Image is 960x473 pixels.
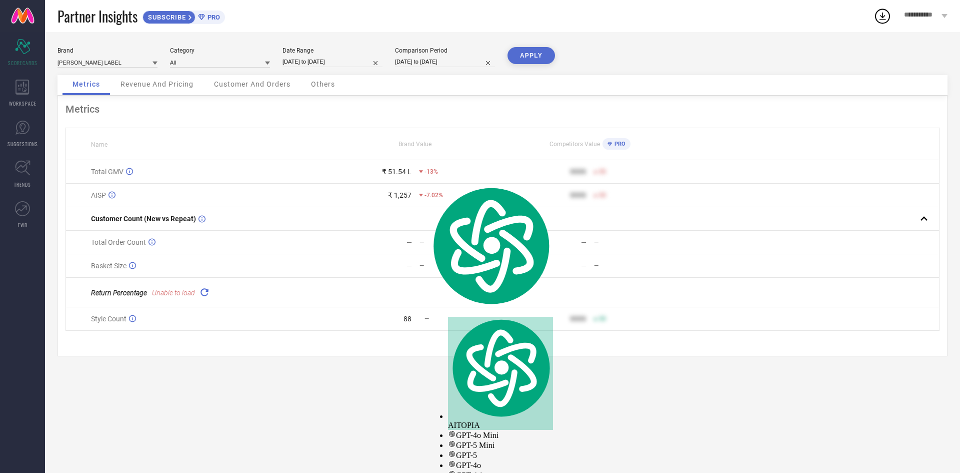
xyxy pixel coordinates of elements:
span: Brand Value [398,141,431,148]
img: gpt-black.svg [448,460,456,468]
img: gpt-black.svg [448,430,456,438]
div: Category [170,47,270,54]
span: PRO [205,14,220,21]
span: Return Percentage [91,289,147,297]
div: ₹ 1,257 [388,191,411,199]
div: Date Range [282,47,382,54]
span: Partner Insights [57,6,137,27]
div: ₹ 51.54 L [382,168,411,176]
span: Customer And Orders [214,80,290,88]
span: 50 [599,192,606,199]
div: Comparison Period [395,47,495,54]
span: PRO [612,141,625,147]
img: logo.svg [428,185,553,307]
span: SUGGESTIONS [7,140,38,148]
div: 9999 [570,191,586,199]
div: — [406,262,412,270]
div: Open download list [873,7,891,25]
div: GPT-4o Mini [448,430,553,440]
span: Others [311,80,335,88]
img: gpt-black.svg [448,440,456,448]
div: — [581,238,586,246]
span: SUBSCRIBE [143,14,188,21]
span: Competitors Value [549,141,600,148]
div: AITOPIA [448,317,553,430]
span: — [424,315,429,322]
div: Brand [57,47,157,54]
img: gpt-black.svg [448,450,456,458]
div: 88 [403,315,411,323]
div: GPT-4o [448,460,553,470]
div: — [419,262,502,269]
input: Select comparison period [395,57,495,67]
div: 9999 [570,315,586,323]
span: Name [91,141,107,148]
div: Reload "Return Percentage " [197,285,211,299]
div: GPT-5 [448,450,553,460]
img: logo.svg [448,317,553,419]
span: AISP [91,191,106,199]
div: — [594,239,676,246]
a: SUBSCRIBEPRO [142,8,225,24]
div: — [419,239,502,246]
input: Select date range [282,57,382,67]
span: 50 [599,315,606,322]
span: WORKSPACE [9,100,36,107]
span: Metrics [72,80,100,88]
button: APPLY [507,47,555,64]
span: SCORECARDS [8,59,37,67]
div: — [406,238,412,246]
span: 50 [599,168,606,175]
span: Unable to load [152,289,195,297]
div: 9999 [570,168,586,176]
span: Style Count [91,315,126,323]
div: — [581,262,586,270]
div: — [594,262,676,269]
span: Customer Count (New vs Repeat) [91,215,196,223]
span: -13% [424,168,438,175]
span: Total Order Count [91,238,146,246]
span: -7.02% [424,192,443,199]
span: Revenue And Pricing [120,80,193,88]
span: FWD [18,221,27,229]
div: Metrics [65,103,939,115]
div: GPT-5 Mini [448,440,553,450]
span: TRENDS [14,181,31,188]
span: Total GMV [91,168,123,176]
span: Basket Size [91,262,126,270]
